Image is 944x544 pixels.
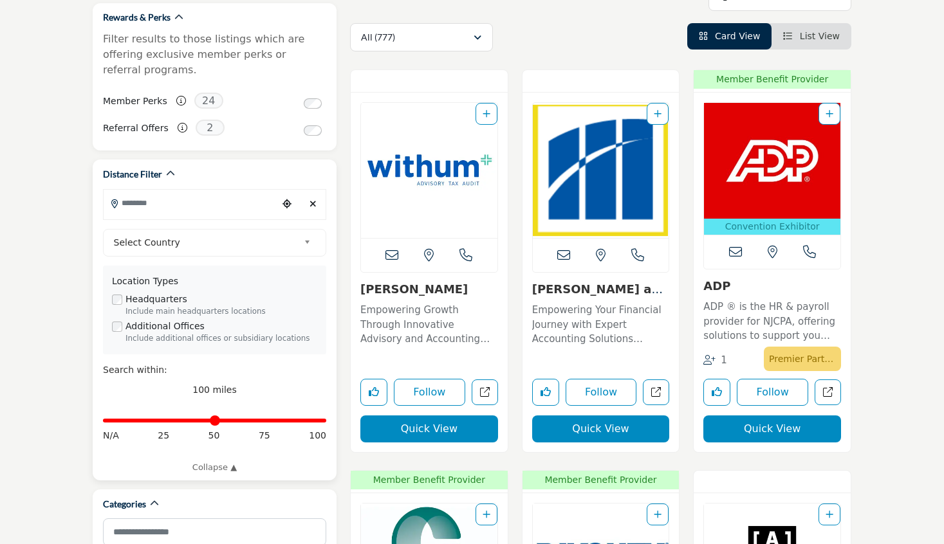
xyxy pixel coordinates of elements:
span: Member Benefit Provider [698,73,847,86]
span: 100 [309,429,326,442]
button: Follow [737,379,808,406]
label: Headquarters [125,293,187,306]
a: Empowering Your Financial Journey with Expert Accounting Solutions Specializing in accounting ser... [532,300,670,347]
span: 24 [194,93,223,109]
img: ADP [704,103,840,219]
input: Switch to Member Perks [304,98,322,109]
img: Withum [361,103,497,238]
button: Like listing [360,379,387,406]
a: [PERSON_NAME] and Company, ... [532,282,668,310]
div: Include additional offices or subsidiary locations [125,333,317,345]
a: ADP ® is the HR & payroll provider for NJCPA, offering solutions to support you and your clients ... [703,296,841,343]
button: Like listing [532,379,559,406]
p: Convention Exhibitor [707,220,838,233]
button: Follow [566,379,637,406]
p: All (777) [361,31,395,44]
label: Referral Offers [103,117,169,140]
a: ADP [703,279,730,293]
a: Add To List [483,509,490,520]
a: Add To List [483,109,490,119]
div: Followers [703,353,727,368]
input: Switch to Referral Offers [304,125,322,136]
label: Member Perks [103,90,167,113]
span: N/A [103,429,119,442]
a: Open adp in new tab [815,379,841,406]
p: Premier Partner [769,350,836,368]
input: Search Location [104,190,277,215]
span: 75 [259,429,270,442]
button: Quick View [360,415,498,442]
span: 100 miles [192,385,237,395]
a: Open Listing in new tab [533,103,669,238]
a: View List [783,31,840,41]
span: List View [800,31,840,41]
a: Open magone-and-company-pc in new tab [643,379,669,406]
button: Follow [394,379,465,406]
span: 50 [208,429,220,442]
a: Open Listing in new tab [704,103,840,235]
button: Quick View [703,415,841,442]
a: Add To List [654,109,662,119]
h3: Magone and Company, PC [532,282,670,296]
button: Like listing [703,379,730,406]
a: Collapse ▲ [103,461,326,474]
a: Add To List [826,509,833,520]
div: Include main headquarters locations [125,306,317,318]
h3: ADP [703,279,841,293]
span: Select Country [114,235,299,250]
li: List View [772,23,851,50]
h2: Categories [103,498,146,511]
a: Empowering Growth Through Innovative Advisory and Accounting Solutions This forward-thinking, tec... [360,300,498,347]
div: Location Types [112,275,317,288]
p: Filter results to those listings which are offering exclusive member perks or referral programs. [103,32,326,78]
h2: Rewards & Perks [103,11,171,24]
div: Search within: [103,363,326,377]
li: Card View [687,23,772,50]
span: Card View [715,31,760,41]
span: 25 [158,429,169,442]
h2: Distance Filter [103,168,162,181]
button: All (777) [350,23,493,51]
p: ADP ® is the HR & payroll provider for NJCPA, offering solutions to support you and your clients ... [703,300,841,343]
a: [PERSON_NAME] [360,282,468,296]
a: Open Listing in new tab [361,103,497,238]
a: Add To List [654,509,662,520]
img: Magone and Company, PC [533,103,669,238]
span: Member Benefit Provider [526,473,676,487]
a: Open withum in new tab [472,379,498,406]
div: Choose your current location [277,190,297,218]
div: Clear search location [303,190,322,218]
span: Member Benefit Provider [355,473,504,487]
p: Empowering Growth Through Innovative Advisory and Accounting Solutions This forward-thinking, tec... [360,303,498,347]
a: Add To List [826,109,833,119]
p: Empowering Your Financial Journey with Expert Accounting Solutions Specializing in accounting ser... [532,303,670,347]
button: Quick View [532,415,670,442]
a: View Card [699,31,761,41]
label: Additional Offices [125,320,205,333]
h3: Withum [360,282,498,296]
span: 1 [721,354,727,366]
span: 2 [196,120,225,136]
